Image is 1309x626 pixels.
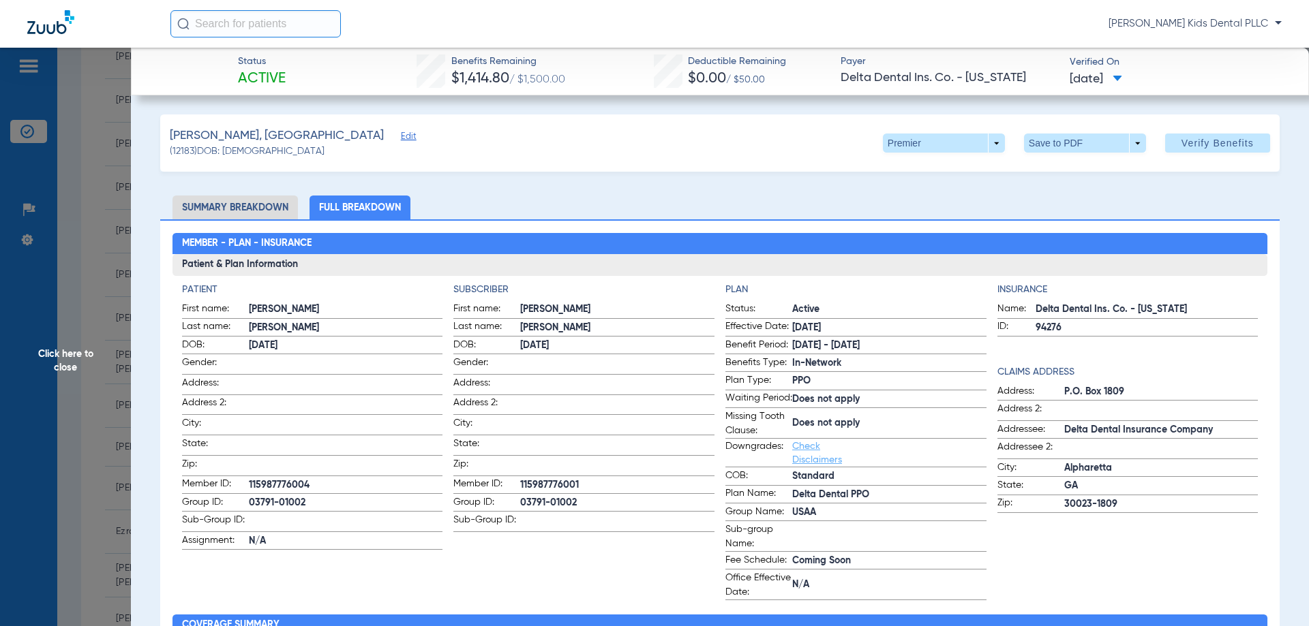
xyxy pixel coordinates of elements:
[172,195,298,219] li: Summary Breakdown
[688,54,786,69] span: Deductible Remaining
[182,283,443,297] app-breakdown-title: Patient
[1064,461,1259,475] span: Alpharetta
[792,578,987,592] span: N/A
[792,469,987,484] span: Standard
[172,233,1268,255] h2: Member - Plan - Insurance
[249,478,443,492] span: 115987776004
[883,134,1005,153] button: Premier
[249,339,443,353] span: [DATE]
[1241,561,1309,626] iframe: Chat Widget
[172,254,1268,276] h3: Patient & Plan Information
[453,396,520,414] span: Address 2:
[792,356,987,371] span: In-Network
[453,477,520,493] span: Member ID:
[182,338,249,354] span: DOB:
[1064,479,1259,493] span: GA
[451,72,509,86] span: $1,414.80
[182,376,249,394] span: Address:
[792,392,987,407] span: Does not apply
[997,283,1259,297] h4: Insurance
[1064,497,1259,512] span: 30023-1809
[453,376,520,394] span: Address:
[725,356,792,372] span: Benefits Type:
[238,54,286,69] span: Status
[182,319,249,336] span: Last name:
[997,422,1064,439] span: Addressee:
[182,477,249,493] span: Member ID:
[997,440,1064,458] span: Addressee 2:
[841,69,1058,87] span: Delta Dental Ins. Co. - [US_STATE]
[1070,55,1287,69] span: Verified On
[453,302,520,318] span: First name:
[249,496,443,510] span: 03791-01002
[509,74,565,85] span: / $1,500.00
[182,302,249,318] span: First name:
[1024,134,1146,153] button: Save to PDF
[725,505,792,521] span: Group Name:
[725,391,792,407] span: Waiting Period:
[725,283,987,297] h4: Plan
[725,302,792,318] span: Status:
[1165,134,1270,153] button: Verify Benefits
[520,302,714,317] span: [PERSON_NAME]
[170,10,341,37] input: Search for patients
[182,356,249,374] span: Gender:
[1109,17,1282,31] span: [PERSON_NAME] Kids Dental PLLC
[453,457,520,475] span: Zip:
[238,69,286,89] span: Active
[997,478,1064,495] span: State:
[792,374,987,388] span: PPO
[725,571,792,599] span: Office Effective Date:
[182,533,249,550] span: Assignment:
[451,54,565,69] span: Benefits Remaining
[170,127,384,144] span: [PERSON_NAME], [GEOGRAPHIC_DATA]
[453,283,714,297] h4: Subscriber
[1036,321,1259,335] span: 94276
[520,478,714,492] span: 115987776001
[170,144,325,159] span: (12183) DOB: [DEMOGRAPHIC_DATA]
[249,302,443,317] span: [PERSON_NAME]
[182,437,249,455] span: State:
[792,554,987,568] span: Coming Soon
[453,319,520,336] span: Last name:
[1070,71,1122,88] span: [DATE]
[792,488,987,502] span: Delta Dental PPO
[725,439,792,467] span: Downgrades:
[688,72,726,86] span: $0.00
[792,416,987,431] span: Does not apply
[182,457,249,475] span: Zip:
[997,402,1064,420] span: Address 2:
[997,319,1036,336] span: ID:
[997,460,1064,477] span: City:
[401,131,413,144] span: Edit
[453,416,520,435] span: City:
[249,534,443,548] span: N/A
[997,365,1259,379] h4: Claims Address
[725,373,792,390] span: Plan Type:
[997,302,1036,318] span: Name:
[725,522,792,551] span: Sub-group Name:
[792,441,842,465] a: Check Disclaimers
[725,338,792,354] span: Benefit Period:
[177,18,190,30] img: Search Icon
[726,75,765,84] span: / $50.00
[997,496,1064,512] span: Zip:
[182,416,249,435] span: City:
[453,495,520,512] span: Group ID:
[997,384,1064,401] span: Address:
[792,505,987,520] span: USAA
[453,513,520,531] span: Sub-Group ID:
[249,321,443,335] span: [PERSON_NAME]
[725,469,792,485] span: COB:
[792,321,987,335] span: [DATE]
[182,396,249,414] span: Address 2:
[182,495,249,512] span: Group ID:
[182,513,249,531] span: Sub-Group ID:
[1064,385,1259,399] span: P.O. Box 1809
[792,339,987,353] span: [DATE] - [DATE]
